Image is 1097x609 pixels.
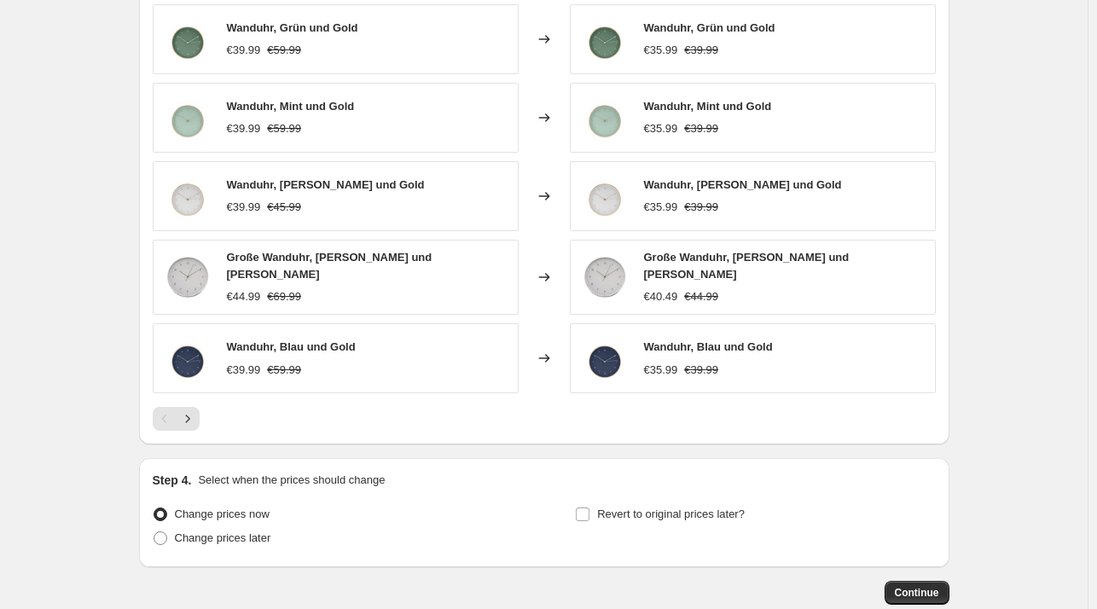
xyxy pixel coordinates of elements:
[684,42,718,59] strike: €39.99
[579,14,630,65] img: Wanduhr-nordisch-gruen-Innendekoration-Geschenk-lautlos-quarz-25cm-luuk-lifestyle_80x.jpg
[579,333,630,384] img: B07QS8PQ4Y.MAIN_80x.jpg
[227,42,261,59] div: €39.99
[198,472,385,489] p: Select when the prices should change
[227,251,432,281] span: Große Wanduhr, [PERSON_NAME] und [PERSON_NAME]
[227,340,356,353] span: Wanduhr, Blau und Gold
[644,21,775,34] span: Wanduhr, Grün und Gold
[162,92,213,143] img: S1814-11Bild1_80x.jpg
[267,288,301,305] strike: €69.99
[579,92,630,143] img: S1814-11Bild1_80x.jpg
[885,581,949,605] button: Continue
[267,362,301,379] strike: €59.99
[227,100,355,113] span: Wanduhr, Mint und Gold
[267,120,301,137] strike: €59.99
[162,333,213,384] img: B07QS8PQ4Y.MAIN_80x.jpg
[153,407,200,431] nav: Pagination
[227,120,261,137] div: €39.99
[162,252,213,303] img: Wanduhr-nordisch-weiss-Innendekoration-Geschenk-lautlos-quarz-31cm-luuk-lifestyle_80x.jpg
[895,586,939,600] span: Continue
[644,199,678,216] div: €35.99
[162,171,213,222] img: Wanduhr-nordisch-weiss-Innendekoration-Geschenk-lautlos-quarz-25cm-luuk-lifestyle_80x.jpg
[227,362,261,379] div: €39.99
[644,42,678,59] div: €35.99
[684,120,718,137] strike: €39.99
[644,288,678,305] div: €40.49
[644,100,772,113] span: Wanduhr, Mint und Gold
[227,199,261,216] div: €39.99
[644,178,842,191] span: Wanduhr, [PERSON_NAME] und Gold
[153,472,192,489] h2: Step 4.
[227,288,261,305] div: €44.99
[227,21,358,34] span: Wanduhr, Grün und Gold
[175,531,271,544] span: Change prices later
[267,42,301,59] strike: €59.99
[684,362,718,379] strike: €39.99
[644,251,850,281] span: Große Wanduhr, [PERSON_NAME] und [PERSON_NAME]
[227,178,425,191] span: Wanduhr, [PERSON_NAME] und Gold
[684,288,718,305] strike: €44.99
[579,252,630,303] img: Wanduhr-nordisch-weiss-Innendekoration-Geschenk-lautlos-quarz-31cm-luuk-lifestyle_80x.jpg
[579,171,630,222] img: Wanduhr-nordisch-weiss-Innendekoration-Geschenk-lautlos-quarz-25cm-luuk-lifestyle_80x.jpg
[644,340,773,353] span: Wanduhr, Blau und Gold
[175,507,270,520] span: Change prices now
[597,507,745,520] span: Revert to original prices later?
[162,14,213,65] img: Wanduhr-nordisch-gruen-Innendekoration-Geschenk-lautlos-quarz-25cm-luuk-lifestyle_80x.jpg
[267,199,301,216] strike: €45.99
[644,362,678,379] div: €35.99
[684,199,718,216] strike: €39.99
[644,120,678,137] div: €35.99
[176,407,200,431] button: Next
